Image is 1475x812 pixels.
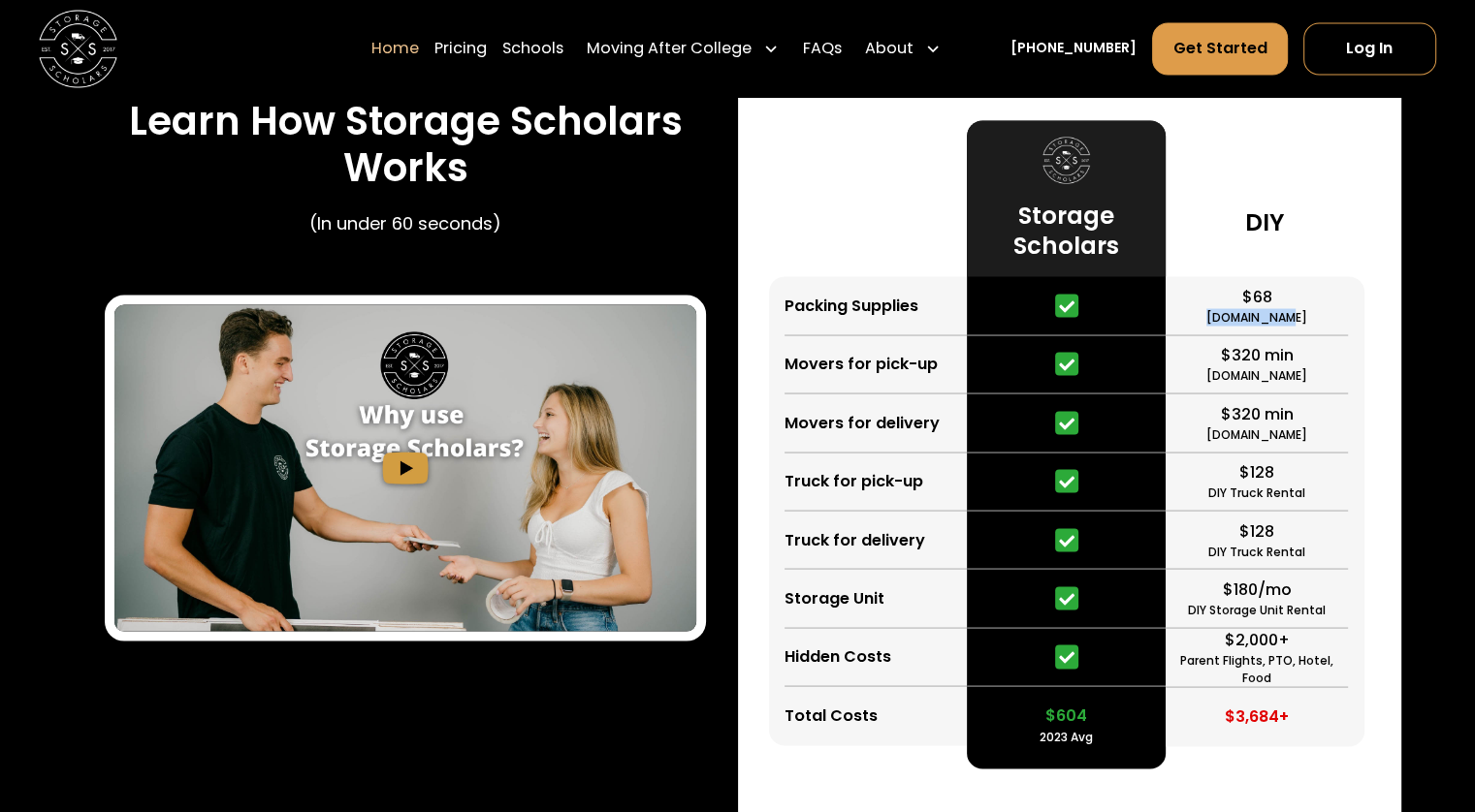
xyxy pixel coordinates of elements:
div: Movers for delivery [785,411,940,434]
div: [DOMAIN_NAME] [1206,308,1307,326]
div: $180/mo [1223,578,1292,601]
div: DIY Storage Unit Rental [1188,601,1326,618]
a: FAQs [802,21,841,76]
div: DIY Truck Rental [1208,543,1305,560]
div: 2023 Avg [1040,728,1093,745]
div: $320 min [1221,343,1294,366]
div: $2,000+ [1225,628,1290,651]
div: Moving After College [587,37,752,60]
p: (In under 60 seconds) [309,209,501,235]
a: Home [371,21,419,76]
div: Packing Supplies [785,294,918,317]
a: Get Started [1152,22,1287,75]
div: About [865,37,914,60]
h3: Storage Scholars [982,200,1149,261]
div: Truck for pick-up [785,469,923,492]
div: DIY Truck Rental [1208,484,1305,501]
div: $320 min [1221,402,1294,425]
div: Total Costs [785,703,878,727]
div: Hidden Costs [785,644,891,668]
a: [PHONE_NUMBER] [1010,39,1137,59]
a: Pricing [434,21,487,76]
div: Moving After College [579,21,786,76]
div: $128 [1239,519,1274,543]
h3: Learn How Storage Scholars Works [105,97,706,191]
img: Storage Scholars main logo [39,10,117,88]
a: Schools [502,21,563,76]
a: home [39,10,117,88]
div: Storage Unit [785,586,884,609]
div: Parent Flights, PTO, Hotel, Food [1166,651,1348,686]
div: Movers for pick-up [785,352,938,375]
div: $68 [1242,285,1272,308]
img: Storage Scholars logo. [1042,137,1089,183]
div: [DOMAIN_NAME] [1206,425,1307,443]
div: Truck for delivery [785,528,925,551]
div: $3,684+ [1225,704,1289,728]
img: Storage Scholars - How it Works video. [114,304,696,632]
a: open lightbox [114,304,696,632]
div: $128 [1239,460,1274,484]
a: Log In [1303,22,1436,75]
div: $604 [1045,703,1087,727]
h3: DIY [1245,206,1284,236]
div: About [857,21,948,76]
div: [DOMAIN_NAME] [1206,366,1307,384]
